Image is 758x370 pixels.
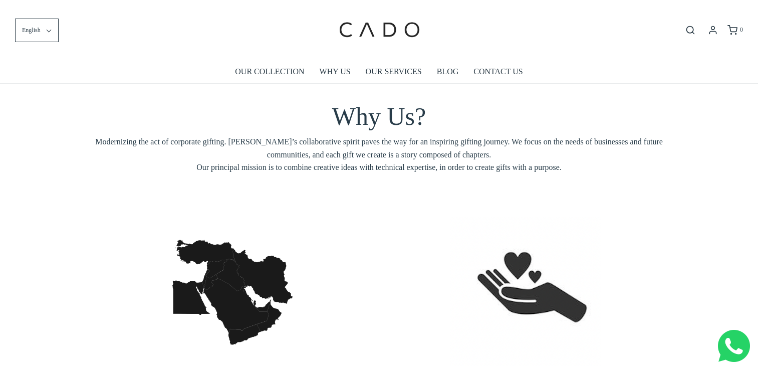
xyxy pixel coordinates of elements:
a: BLOG [437,60,459,83]
a: OUR COLLECTION [235,60,304,83]
a: CONTACT US [473,60,523,83]
img: Whatsapp [718,330,750,362]
span: 0 [740,26,743,33]
img: cadogifting [336,8,421,53]
a: OUR SERVICES [366,60,422,83]
span: Why Us? [332,102,426,130]
a: 0 [726,25,743,35]
a: WHY US [320,60,351,83]
button: Open search bar [681,25,699,36]
span: English [22,26,41,35]
span: Modernizing the act of corporate gifting. [PERSON_NAME]’s collaborative spirit paves the way for ... [94,135,665,174]
button: English [15,19,59,42]
img: vecteezy_vectorillustrationoftheblackmapofmiddleeastonwhite_-1657197150892_1200x.jpg [157,217,308,367]
img: screenshot-20220704-at-063057-1657197187002_1200x.png [450,217,601,366]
